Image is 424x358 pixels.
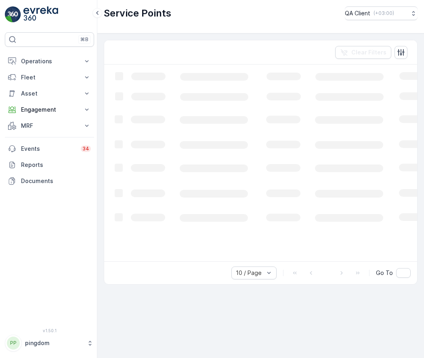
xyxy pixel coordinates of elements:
span: Go To [376,269,393,277]
p: Reports [21,161,91,169]
p: Engagement [21,106,78,114]
button: MRF [5,118,94,134]
p: Fleet [21,73,78,81]
a: Documents [5,173,94,189]
button: PPpingdom [5,335,94,352]
button: Asset [5,85,94,102]
button: Clear Filters [335,46,391,59]
img: logo_light-DOdMpM7g.png [23,6,58,23]
p: Documents [21,177,91,185]
button: Fleet [5,69,94,85]
div: PP [7,337,20,350]
p: 34 [82,146,89,152]
p: ( +03:00 ) [374,10,394,17]
a: Reports [5,157,94,173]
button: QA Client(+03:00) [345,6,418,20]
p: Events [21,145,76,153]
p: QA Client [345,9,370,17]
p: MRF [21,122,78,130]
p: Service Points [104,7,171,20]
span: v 1.50.1 [5,328,94,333]
p: ⌘B [80,36,88,43]
p: pingdom [25,339,83,347]
button: Operations [5,53,94,69]
p: Clear Filters [351,48,386,56]
a: Events34 [5,141,94,157]
button: Engagement [5,102,94,118]
img: logo [5,6,21,23]
p: Operations [21,57,78,65]
p: Asset [21,89,78,98]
